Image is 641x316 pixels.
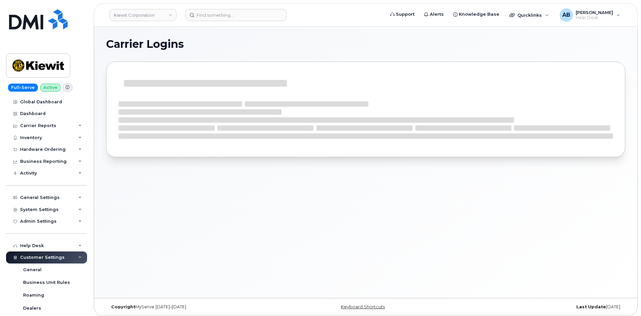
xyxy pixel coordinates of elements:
[111,304,135,309] strong: Copyright
[106,304,279,310] div: MyServe [DATE]–[DATE]
[106,39,184,49] span: Carrier Logins
[576,304,606,309] strong: Last Update
[341,304,385,309] a: Keyboard Shortcuts
[452,304,625,310] div: [DATE]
